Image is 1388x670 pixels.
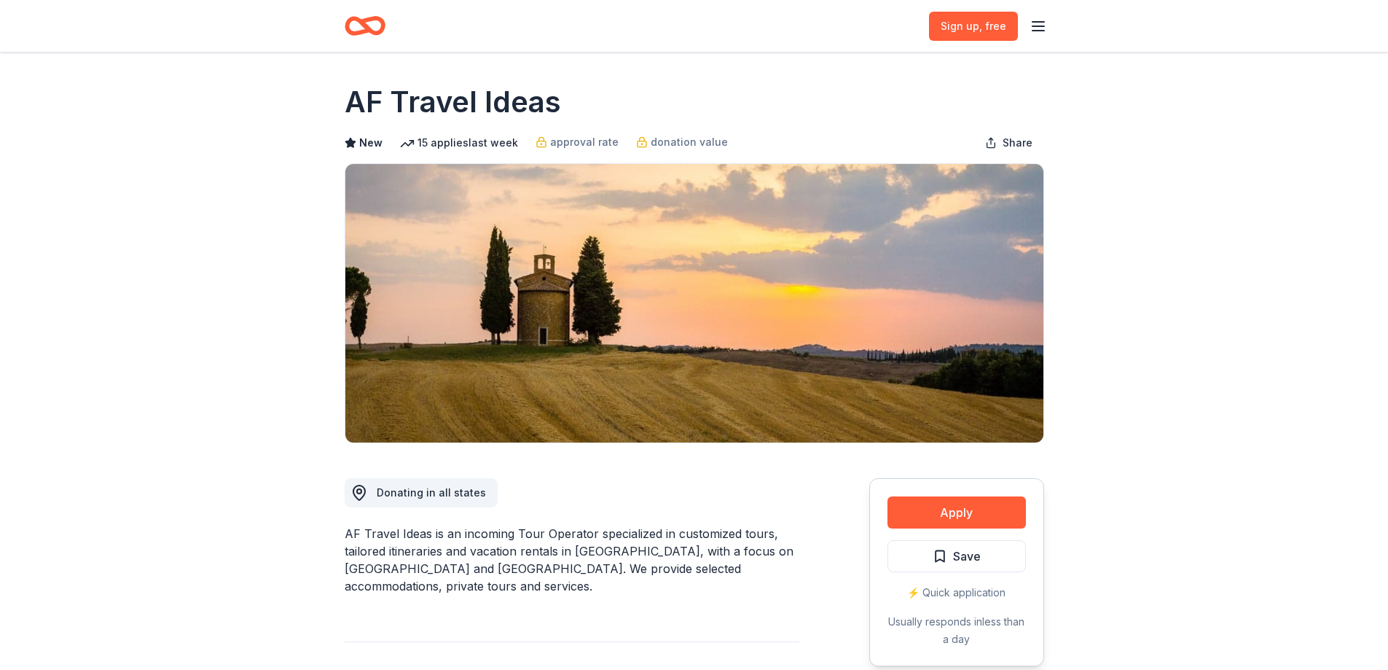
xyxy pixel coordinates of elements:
span: Save [953,547,981,566]
button: Apply [887,496,1026,529]
span: Donating in all states [377,486,486,499]
span: approval rate [550,133,619,151]
span: donation value [651,133,728,151]
img: Image for AF Travel Ideas [345,164,1043,443]
button: Share [973,128,1044,157]
div: AF Travel Ideas is an incoming Tour Operator specialized in customized tours, tailored itinerarie... [345,525,799,595]
a: donation value [636,133,728,151]
span: Share [1003,134,1032,152]
div: Usually responds in less than a day [887,613,1026,648]
div: ⚡️ Quick application [887,584,1026,601]
a: Home [345,9,385,43]
a: Sign up, free [929,12,1018,41]
span: New [359,134,383,152]
button: Save [887,540,1026,572]
span: , free [979,20,1006,32]
span: Sign up [941,17,1006,35]
h1: AF Travel Ideas [345,82,561,122]
div: 15 applies last week [400,134,518,152]
a: approval rate [536,133,619,151]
